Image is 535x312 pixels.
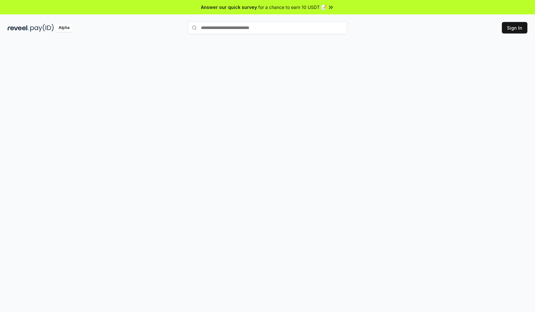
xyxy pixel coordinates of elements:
[258,4,326,11] span: for a chance to earn 10 USDT 📝
[502,22,527,33] button: Sign In
[8,24,29,32] img: reveel_dark
[55,24,73,32] div: Alpha
[201,4,257,11] span: Answer our quick survey
[30,24,54,32] img: pay_id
